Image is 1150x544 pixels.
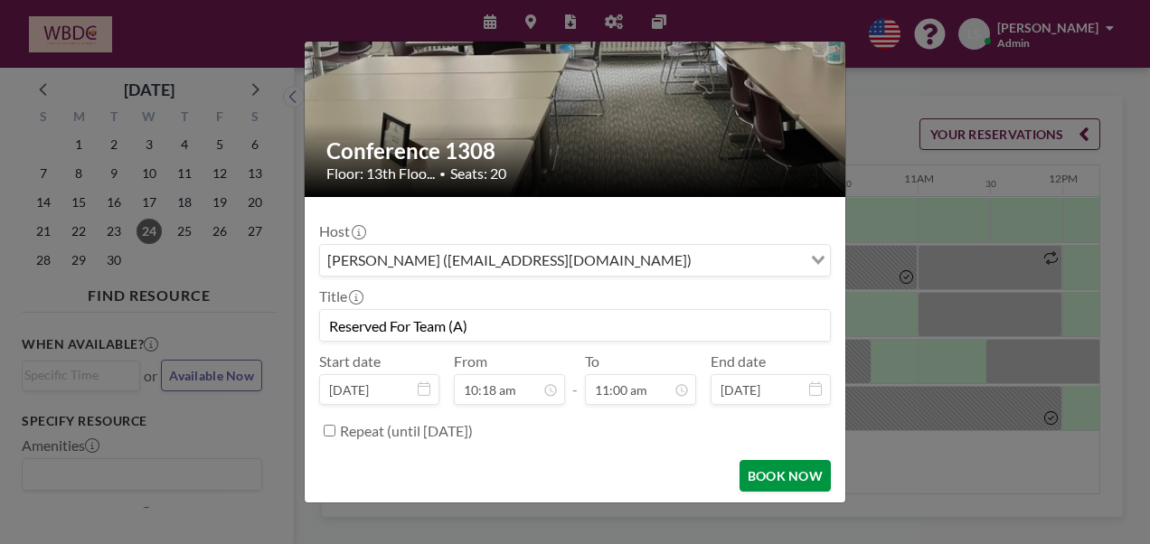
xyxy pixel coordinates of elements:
[324,249,695,272] span: [PERSON_NAME] ([EMAIL_ADDRESS][DOMAIN_NAME])
[711,352,766,370] label: End date
[454,352,487,370] label: From
[439,167,446,181] span: •
[320,245,830,276] div: Search for option
[697,249,800,272] input: Search for option
[326,164,435,183] span: Floor: 13th Floo...
[319,352,381,370] label: Start date
[450,164,506,183] span: Seats: 20
[326,137,825,164] h2: Conference 1308
[319,287,362,305] label: Title
[320,310,830,341] input: LaMonica's reservation
[740,460,831,492] button: BOOK NOW
[319,222,364,240] label: Host
[572,359,578,399] span: -
[340,422,473,440] label: Repeat (until [DATE])
[585,352,599,370] label: To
